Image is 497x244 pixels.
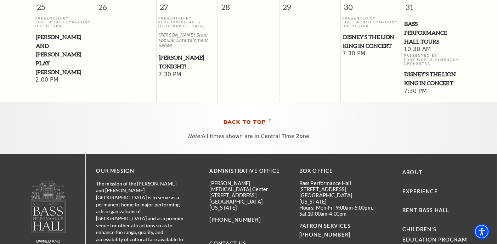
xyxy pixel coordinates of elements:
[343,16,400,28] p: Presented By Fort Worth Symphony Orchestra
[158,33,216,48] p: [PERSON_NAME] Steel Popular Entertainment Series
[474,224,490,239] div: Accessibility Menu
[299,180,378,186] p: Bass Performance Hall
[158,16,216,28] p: Presented By Performing Arts [GEOGRAPHIC_DATA]
[299,222,378,239] p: PATRON SERVICES [PHONE_NUMBER]
[35,76,93,84] span: 2:00 PM
[30,181,66,233] img: owned and operated by Performing Arts Fort Worth, A NOT-FOR-PROFIT 501(C)3 ORGANIZATION
[402,169,423,175] a: About
[343,33,400,50] span: Disney's The Lion King in Concert
[343,33,400,50] a: Disney's The Lion King in Concert
[96,167,185,176] p: OUR MISSION
[404,54,462,66] p: Presented By Fort Worth Symphony Orchestra
[7,133,490,139] p: All times shown are in Central Time Zone
[299,205,378,217] p: Hours: Mon-Fri 9:00am-5:00pm, Sat 10:00am-4:00pm
[210,167,289,176] p: Administrative Office
[158,71,216,79] span: 7:30 PM
[159,53,216,71] span: [PERSON_NAME] Tonight!
[402,226,467,243] a: Children's Education Program
[402,188,438,194] a: Experience
[404,70,462,87] a: Disney's The Lion King in Concert
[35,16,93,28] p: Presented By Fort Worth Symphony Orchestra
[210,180,289,193] p: [PERSON_NAME][MEDICAL_DATA] Center
[210,216,289,224] p: [PHONE_NUMBER]
[188,133,202,139] em: Note:
[404,20,462,46] a: Bass Performance Hall Tours
[404,88,462,95] span: 7:30 PM
[402,207,449,213] a: Rent Bass Hall
[299,186,378,192] p: [STREET_ADDRESS]
[299,192,378,205] p: [GEOGRAPHIC_DATA][US_STATE]
[210,199,289,211] p: [GEOGRAPHIC_DATA][US_STATE]
[210,192,289,198] p: [STREET_ADDRESS]
[35,33,93,77] a: Stas Chernyshev and Joshua Elmore Play Strauss
[224,118,266,127] span: Back To Top
[404,46,462,54] span: 10:30 AM
[343,50,400,58] span: 7:30 PM
[158,53,216,71] a: Mark Twain Tonight!
[299,167,378,176] p: BOX OFFICE
[36,33,93,77] span: [PERSON_NAME] and [PERSON_NAME] Play [PERSON_NAME]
